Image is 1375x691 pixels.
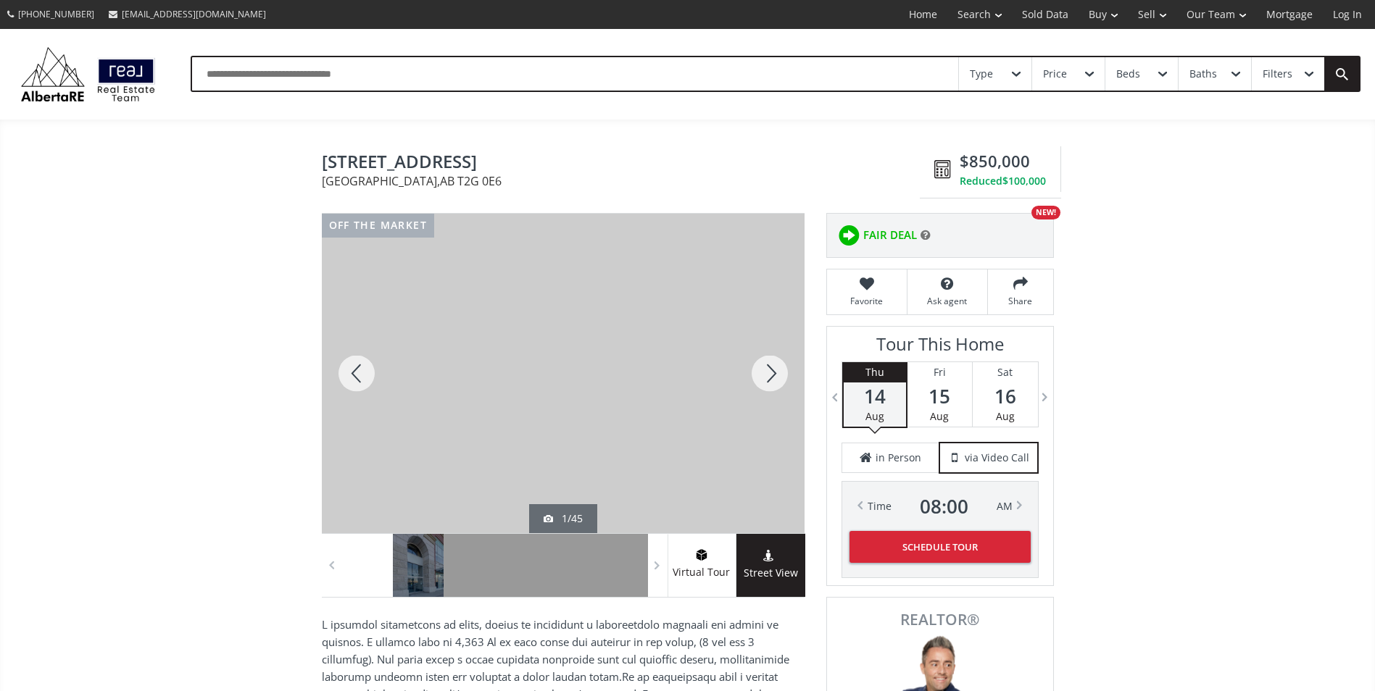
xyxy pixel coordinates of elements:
span: [PHONE_NUMBER] [18,8,94,20]
span: 08 : 00 [920,496,968,516]
a: virtual tour iconVirtual Tour [668,534,736,597]
img: Logo [14,43,162,105]
span: Share [995,295,1046,307]
span: REALTOR® [843,612,1037,627]
div: Reduced [960,174,1046,188]
div: Time AM [868,496,1013,516]
span: Aug [996,409,1015,423]
div: Thu [844,362,906,382]
div: Fri [907,362,972,382]
div: off the market [322,214,435,238]
span: [GEOGRAPHIC_DATA] , AB T2G 0E6 [322,175,927,187]
span: 1111 Olympic Way SE #248 [322,152,927,175]
img: rating icon [834,221,863,250]
div: Sat [973,362,1038,382]
span: 15 [907,386,972,406]
span: via Video Call [965,451,1029,465]
div: NEW! [1031,206,1060,219]
span: $100,000 [1002,174,1046,188]
h3: Tour This Home [842,334,1039,361]
span: Ask agent [915,295,980,307]
a: [EMAIL_ADDRESS][DOMAIN_NAME] [101,1,273,28]
div: Filters [1263,69,1292,79]
div: Type [970,69,993,79]
span: [EMAIL_ADDRESS][DOMAIN_NAME] [122,8,266,20]
button: Schedule Tour [849,531,1031,563]
span: Virtual Tour [668,564,736,581]
span: $850,000 [960,150,1030,172]
span: Street View [736,565,805,582]
div: 1111 Olympic Way SE #248 Calgary, AB T2G 0E6 - Photo 1 of 45 [322,214,805,533]
span: 14 [844,386,906,406]
div: 1/45 [544,511,583,526]
img: virtual tour icon [694,549,709,561]
span: FAIR DEAL [863,227,917,243]
div: Baths [1189,69,1217,79]
span: in Person [876,451,921,465]
span: Favorite [834,295,900,307]
span: Aug [930,409,949,423]
div: Price [1043,69,1067,79]
span: 16 [973,386,1038,406]
div: Beds [1116,69,1140,79]
span: Aug [865,409,884,423]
